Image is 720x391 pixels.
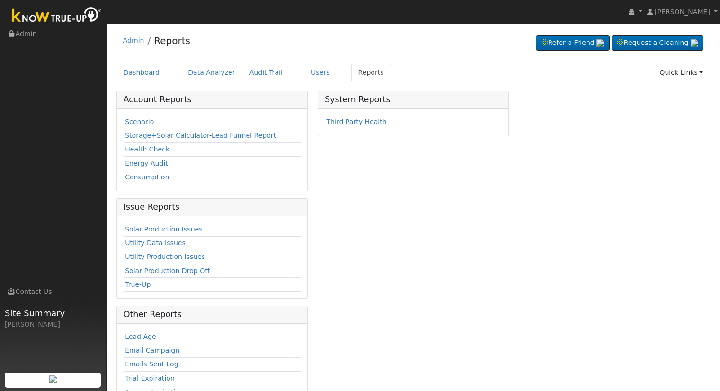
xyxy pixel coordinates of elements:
[655,8,710,16] span: [PERSON_NAME]
[124,310,301,320] h5: Other Reports
[124,202,301,212] h5: Issue Reports
[242,64,290,81] a: Audit Trail
[123,36,144,44] a: Admin
[125,225,202,233] a: Solar Production Issues
[116,64,167,81] a: Dashboard
[125,347,179,354] a: Email Campaign
[125,132,209,139] a: Storage+Solar Calculator
[125,118,154,125] a: Scenario
[124,95,301,105] h5: Account Reports
[125,145,169,153] a: Health Check
[212,132,276,139] a: Lead Funnel Report
[125,360,178,368] a: Emails Sent Log
[325,95,502,105] h5: System Reports
[5,320,101,329] div: [PERSON_NAME]
[326,118,386,125] a: Third Party Health
[351,64,391,81] a: Reports
[49,375,57,383] img: retrieve
[181,64,242,81] a: Data Analyzer
[125,173,169,181] a: Consumption
[596,39,604,47] img: retrieve
[691,39,698,47] img: retrieve
[304,64,337,81] a: Users
[125,333,156,340] a: Lead Age
[125,281,151,288] a: True-Up
[125,253,205,260] a: Utility Production Issues
[612,35,703,51] a: Request a Cleaning
[125,267,210,275] a: Solar Production Drop Off
[154,35,190,46] a: Reports
[125,374,175,382] a: Trial Expiration
[536,35,610,51] a: Refer a Friend
[7,5,107,27] img: Know True-Up
[5,307,101,320] span: Site Summary
[652,64,710,81] a: Quick Links
[125,239,186,247] a: Utility Data Issues
[125,160,168,167] a: Energy Audit
[124,129,301,142] td: -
